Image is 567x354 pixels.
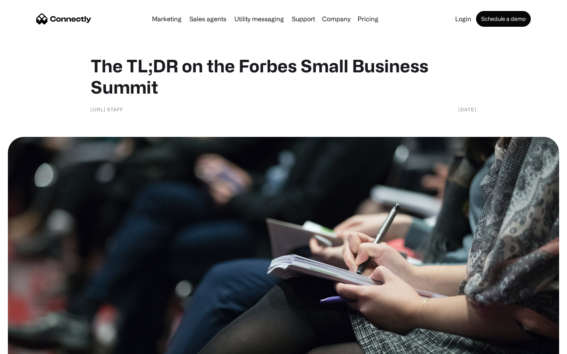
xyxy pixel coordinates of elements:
[16,340,47,351] ul: Language list
[354,16,382,22] a: Pricing
[8,340,47,351] aside: Language selected: English
[91,55,476,98] h1: The TL;DR on the Forbes Small Business Summit
[186,16,230,22] a: Sales agents
[452,16,474,22] a: Login
[476,11,531,27] a: Schedule a demo
[322,13,350,24] div: Company
[91,105,123,113] div: [URL] Staff
[231,16,287,22] a: Utility messaging
[289,16,318,22] a: Support
[458,105,476,113] div: [DATE]
[36,13,91,25] a: home
[149,16,185,22] a: Marketing
[320,13,353,24] div: Company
